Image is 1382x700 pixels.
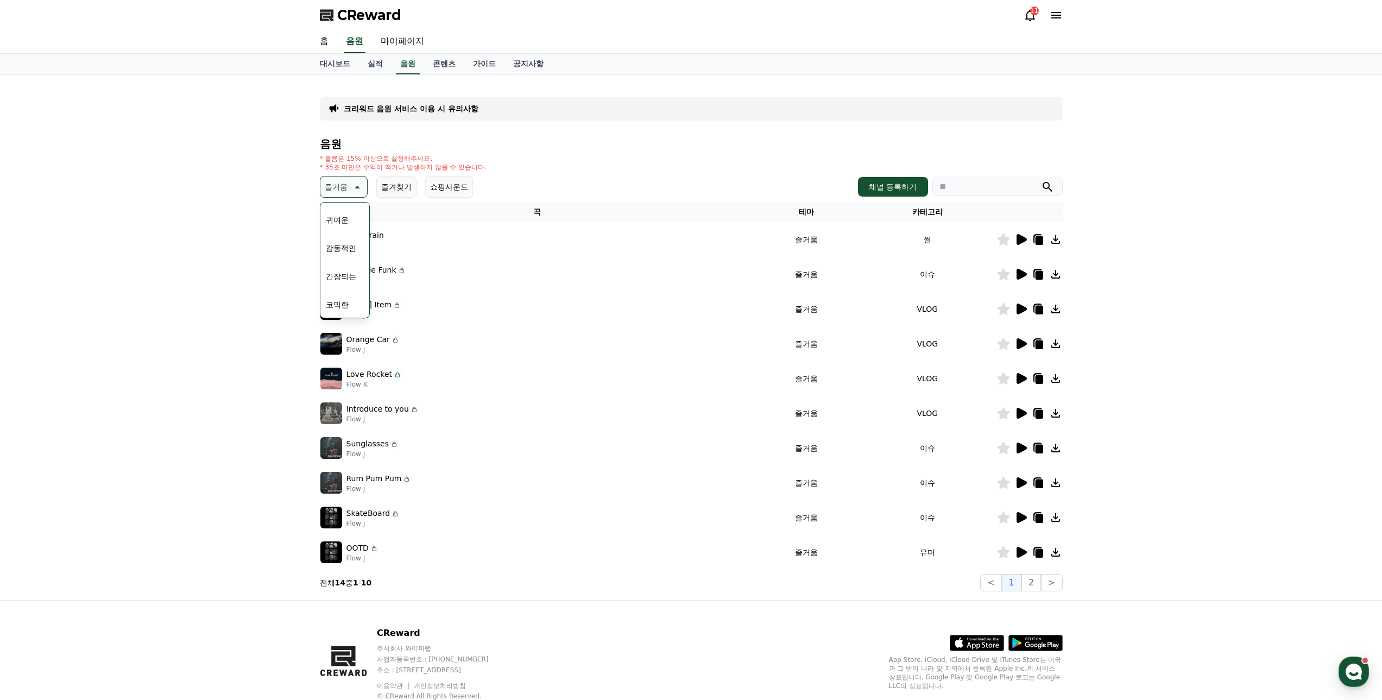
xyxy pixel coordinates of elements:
img: music [320,437,342,459]
td: 이슈 [859,465,996,500]
a: 홈 [3,344,72,371]
img: music [320,472,342,494]
a: 콘텐츠 [424,54,464,74]
a: 대화 [72,344,140,371]
img: music [320,333,342,355]
button: 즐거움 [320,176,368,198]
a: 마이페이지 [372,30,433,53]
a: CReward [320,7,401,24]
p: SkateBoard [346,508,390,519]
a: 음원 [344,30,365,53]
p: * 볼륨은 15% 이상으로 설정해주세요. [320,154,487,163]
p: Flow J [346,554,378,563]
button: 감동적인 [321,236,361,260]
a: 설정 [140,344,209,371]
td: 즐거움 [754,257,859,292]
p: Flow K [346,380,402,389]
td: 즐거움 [754,222,859,257]
p: 주식회사 와이피랩 [377,644,509,653]
p: Flow J [346,484,412,493]
td: 즐거움 [754,465,859,500]
td: 즐거움 [754,431,859,465]
td: 즐거움 [754,361,859,396]
th: 곡 [320,202,754,222]
p: Flow J [346,276,406,285]
a: 음원 [396,54,420,74]
p: 즐거움 [325,179,348,194]
div: 11 [1030,7,1039,15]
p: Flow J [346,345,400,354]
td: VLOG [859,361,996,396]
button: 즐겨찾기 [376,176,417,198]
p: Flow J [346,311,402,319]
a: 이용약관 [377,682,411,690]
button: < [980,574,1001,591]
p: Rum Pum Pum [346,473,402,484]
img: music [320,507,342,528]
td: VLOG [859,396,996,431]
span: 대화 [99,361,112,370]
td: 유머 [859,535,996,570]
p: Sunglasses [346,438,389,450]
span: 홈 [34,361,41,369]
img: music [320,368,342,389]
a: 대시보드 [311,54,359,74]
th: 테마 [754,202,859,222]
p: Gamble Funk [346,264,396,276]
p: Introduce to you [346,403,409,415]
td: 이슈 [859,431,996,465]
a: 실적 [359,54,392,74]
strong: 1 [353,578,358,587]
th: 카테고리 [859,202,996,222]
p: Flow J [346,415,419,424]
p: OOTD [346,543,369,554]
button: 귀여운 [321,208,353,232]
td: VLOG [859,326,996,361]
p: 주소 : [STREET_ADDRESS] [377,666,509,674]
td: 이슈 [859,257,996,292]
img: music [320,402,342,424]
a: 크리워드 음원 서비스 이용 시 유의사항 [344,103,478,114]
td: 즐거움 [754,500,859,535]
img: music [320,541,342,563]
p: CReward [377,627,509,640]
p: * 35초 미만은 수익이 적거나 발생하지 않을 수 있습니다. [320,163,487,172]
button: 채널 등록하기 [858,177,927,197]
button: 1 [1002,574,1021,591]
button: 쇼핑사운드 [425,176,473,198]
td: 썰 [859,222,996,257]
a: 11 [1024,9,1037,22]
td: VLOG [859,292,996,326]
button: 2 [1021,574,1041,591]
span: 설정 [168,361,181,369]
p: 사업자등록번호 : [PHONE_NUMBER] [377,655,509,664]
h4: 음원 [320,138,1063,150]
td: 즐거움 [754,535,859,570]
td: 즐거움 [754,292,859,326]
p: 전체 중 - [320,577,372,588]
button: > [1041,574,1062,591]
td: 이슈 [859,500,996,535]
p: Orange Car [346,334,390,345]
p: Love Rocket [346,369,393,380]
td: 즐거움 [754,326,859,361]
button: 코믹한 [321,293,353,317]
a: 가이드 [464,54,504,74]
strong: 14 [335,578,345,587]
span: CReward [337,7,401,24]
a: 공지사항 [504,54,552,74]
a: 홈 [311,30,337,53]
p: Flow J [346,450,399,458]
strong: 10 [361,578,371,587]
p: Flow J [346,519,400,528]
a: 개인정보처리방침 [414,682,466,690]
p: App Store, iCloud, iCloud Drive 및 iTunes Store는 미국과 그 밖의 나라 및 지역에서 등록된 Apple Inc.의 서비스 상표입니다. Goo... [889,655,1063,690]
td: 즐거움 [754,396,859,431]
button: 긴장되는 [321,264,361,288]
